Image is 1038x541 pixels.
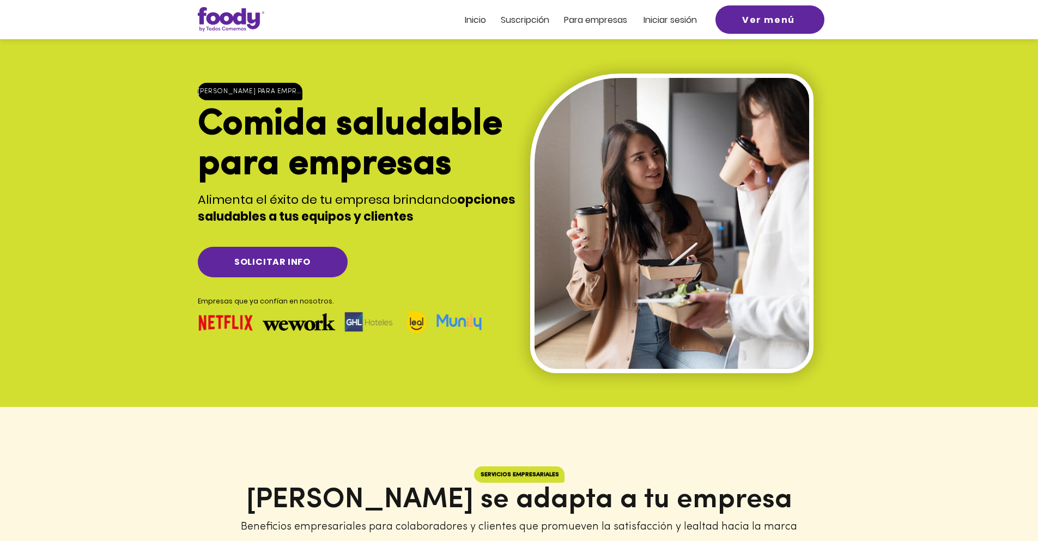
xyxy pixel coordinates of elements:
[198,88,302,95] span: [PERSON_NAME] para empresas
[481,472,559,478] span: SERVICIOS EMPRESARIALES
[198,191,457,208] span: Alimenta el éxito de tu empresa brindando
[465,15,486,25] a: Inicio
[535,78,809,369] img: gente-divirtiendose-su-tiempo-descanso (1).jpg
[644,14,697,26] span: Iniciar sesión
[975,478,1027,530] iframe: Messagebird Livechat Widget
[198,191,515,225] span: opciones saludables a tus equipos y clientes
[241,521,797,532] span: Beneficios empresariales para colaboradores y clientes que promueven la satisfacción y lealtad ha...
[198,7,264,32] img: Logo_Foody V2.0.0 (3).png
[564,15,627,25] a: Para empresas
[198,107,502,183] span: Comida saludable para empresas
[742,13,795,27] span: Ver menú
[234,255,311,269] span: SOLICITAR INFO
[715,5,824,34] a: Ver menú
[644,15,697,25] a: Iniciar sesión
[574,14,627,26] span: ra empresas
[465,14,486,26] span: Inicio
[198,309,483,335] img: logos.png
[198,296,333,306] span: Empresas que ya confían en nosotros.
[501,14,549,26] span: Suscripción
[564,14,574,26] span: Pa
[198,247,348,277] a: SOLICITAR INFO
[198,83,302,100] button: Foody para empresas
[246,486,792,514] span: [PERSON_NAME] se adapta a tu empresa
[501,15,549,25] a: Suscripción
